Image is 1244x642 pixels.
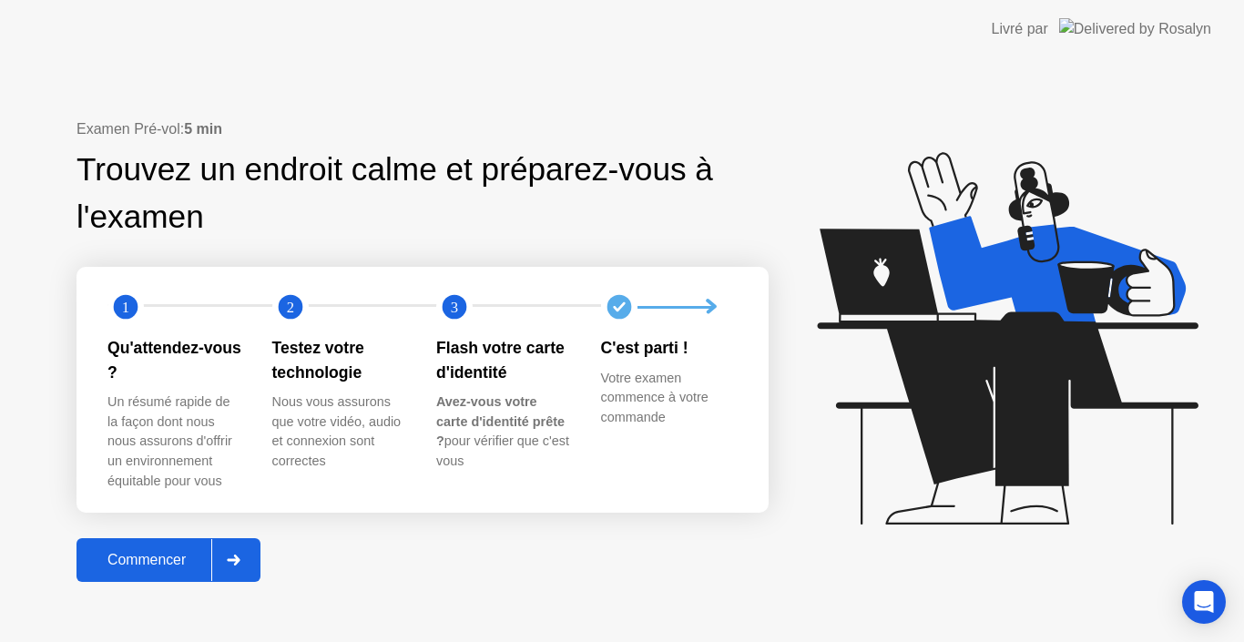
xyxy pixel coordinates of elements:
div: Testez votre technologie [272,336,408,384]
div: Livré par [992,18,1048,40]
text: 3 [451,299,458,316]
b: Avez-vous votre carte d'identité prête ? [436,394,565,448]
div: pour vérifier que c'est vous [436,392,572,471]
div: C'est parti ! [601,336,737,360]
b: 5 min [184,121,222,137]
div: Un résumé rapide de la façon dont nous nous assurons d'offrir un environnement équitable pour vous [107,392,243,491]
text: 1 [122,299,129,316]
div: Qu'attendez-vous ? [107,336,243,384]
div: Flash votre carte d'identité [436,336,572,384]
div: Nous vous assurons que votre vidéo, audio et connexion sont correctes [272,392,408,471]
text: 2 [286,299,293,316]
div: Open Intercom Messenger [1182,580,1226,624]
div: Trouvez un endroit calme et préparez-vous à l'examen [76,146,719,242]
div: Examen Pré-vol: [76,118,769,140]
div: Votre examen commence à votre commande [601,369,737,428]
img: Delivered by Rosalyn [1059,18,1211,39]
button: Commencer [76,538,260,582]
div: Commencer [82,552,211,568]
